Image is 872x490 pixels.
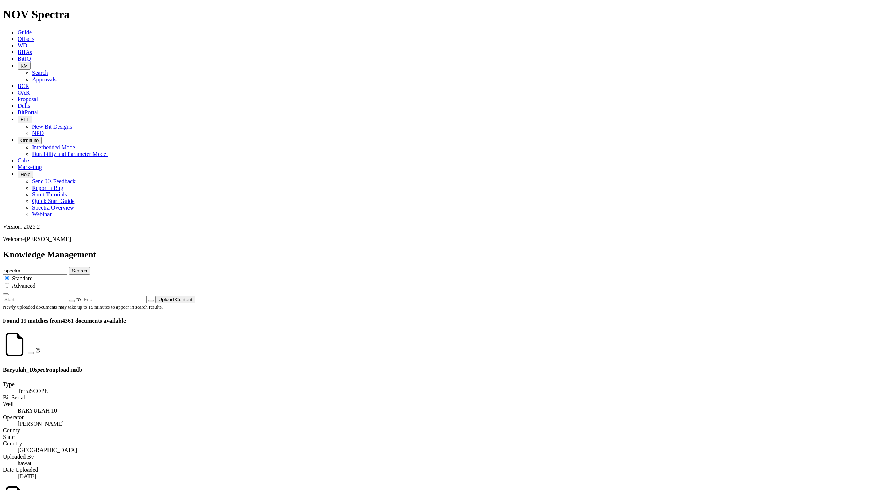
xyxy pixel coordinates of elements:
[32,123,72,130] a: New Bit Designs
[3,367,869,373] h4: Baryulah_10 upload.mdb
[18,89,30,96] a: OAR
[18,103,30,109] a: Dulls
[18,137,42,144] button: OrbitLite
[25,236,71,242] span: [PERSON_NAME]
[3,381,869,388] dt: Type
[18,49,32,55] a: BHAs
[12,275,33,282] span: Standard
[3,296,67,303] input: Start
[69,267,90,275] button: Search
[3,427,869,434] dt: County
[18,460,869,467] dd: hawat
[32,144,77,150] a: Interbedded Model
[3,250,869,260] h2: Knowledge Management
[32,178,76,184] a: Send Us Feedback
[18,96,38,102] a: Proposal
[18,388,869,394] dd: TerraSCOPE
[32,185,63,191] a: Report a Bug
[20,138,39,143] span: OrbitLite
[3,414,869,421] dt: Operator
[18,473,869,480] dd: [DATE]
[12,283,35,289] span: Advanced
[35,367,52,373] em: spectra
[3,318,62,324] span: Found 19 matches from
[3,394,869,401] dt: Bit Serial
[18,116,32,123] button: FTT
[155,296,195,303] button: Upload Content
[18,62,31,70] button: KM
[32,151,108,157] a: Durability and Parameter Model
[18,447,869,453] dd: [GEOGRAPHIC_DATA]
[3,453,869,460] dt: Uploaded By
[3,8,869,21] h1: NOV Spectra
[35,348,41,354] a: More From Same Well
[18,164,42,170] a: Marketing
[18,407,57,414] a: Open in Offset
[20,63,28,69] span: KM
[3,223,869,230] div: Version: 2025.2
[3,304,163,310] small: Newly uploaded documents may take up to 15 minutes to appear in search results.
[3,434,869,440] dt: State
[18,171,33,178] button: Help
[76,296,81,302] span: to
[32,211,52,217] a: Webinar
[32,198,74,204] a: Quick Start Guide
[3,440,869,447] dt: Country
[20,172,30,177] span: Help
[32,191,67,198] a: Short Tutorials
[3,318,869,324] h4: 4361 documents available
[18,157,31,164] a: Calcs
[18,83,29,89] a: BCR
[32,204,74,211] a: Spectra Overview
[18,29,32,35] a: Guide
[3,401,869,407] dt: Well
[18,109,39,115] a: BitPortal
[82,296,147,303] input: End
[18,421,869,427] dd: [PERSON_NAME]
[3,236,869,242] p: Welcome
[20,117,29,122] span: FTT
[3,467,869,473] dt: Date Uploaded
[18,55,31,62] a: BitIQ
[18,42,27,49] a: WD
[32,130,44,136] a: NPD
[18,36,34,42] a: Offsets
[3,267,67,275] input: e.g. Smoothsteer Record
[32,70,48,76] a: Search
[32,76,57,83] a: Approvals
